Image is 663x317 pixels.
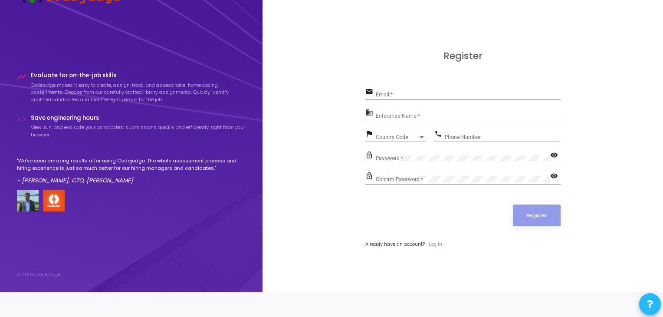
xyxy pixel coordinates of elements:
mat-icon: lock_outline [365,151,376,161]
mat-icon: business [365,108,376,119]
input: Phone Number [445,134,560,140]
mat-icon: flag [365,129,376,140]
img: user image [17,190,39,211]
mat-icon: email [365,87,376,98]
mat-icon: visibility [550,172,561,182]
p: "We've seen amazing results after using Codejudge. The whole assessment process and hiring experi... [17,157,246,172]
h3: Register [365,50,561,62]
em: - [PERSON_NAME], CTO, [PERSON_NAME] [17,176,133,185]
input: Email [376,92,561,98]
p: View, run, and evaluate your candidates’ submissions quickly and efficiently, right from your bro... [31,124,246,138]
span: Country Code [376,135,418,140]
mat-icon: phone [434,129,445,140]
h4: Evaluate for on-the-job skills [31,72,246,79]
img: company-logo [43,190,65,211]
mat-icon: visibility [550,151,561,161]
h4: Save engineering hours [31,115,246,122]
i: code [17,115,26,124]
a: Log In [429,241,442,248]
input: Enterprise Name [376,113,561,119]
button: Register [513,205,561,226]
span: Already have an account? [365,241,425,248]
mat-icon: lock_outline [365,172,376,182]
div: © 2025 Codejudge [17,271,60,278]
i: timeline [17,72,26,82]
p: Codejudge makes it easy to create, assign, track, and assess take-home coding assignments. Choose... [31,82,246,103]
